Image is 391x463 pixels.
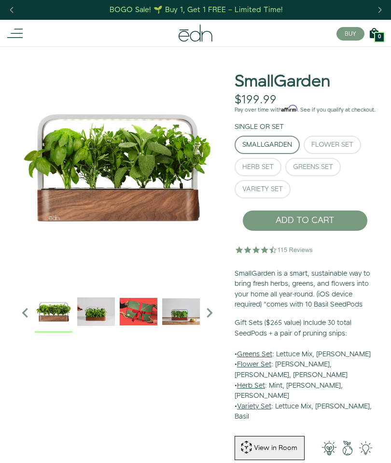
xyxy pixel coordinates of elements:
div: Herb Set [242,164,274,170]
button: Greens Set [285,158,341,176]
img: 001-light-bulb.png [320,441,338,455]
div: $199.99 [235,93,277,107]
button: Herb Set [235,158,281,176]
img: edn-smallgarden-tech.png [357,441,375,455]
u: Variety Set [237,402,271,411]
div: Flower Set [311,141,353,148]
div: 3 / 6 [120,293,157,333]
a: BOGO Sale! 🌱 Buy 1, Get 1 FREE – Limited Time! [109,2,284,17]
i: Previous slide [15,303,35,323]
i: Next slide [200,303,219,323]
img: 4.5 star rating [235,240,314,259]
button: BUY [336,27,364,41]
button: Flower Set [304,136,361,154]
img: Official-EDN-SMALLGARDEN-HERB-HERO-SLV-2000px_1024x.png [35,293,72,330]
div: SmallGarden [242,141,292,148]
iframe: Opens a widget where you can find more information [358,434,381,458]
img: edn-trim-basil.2021-09-07_14_55_24_1024x.gif [77,293,115,330]
div: BOGO Sale! 🌱 Buy 1, Get 1 FREE – Limited Time! [110,5,283,15]
button: Variety Set [235,180,291,198]
div: 2 / 6 [77,293,115,333]
u: Greens Set [237,350,272,359]
img: EMAILS_-_Holiday_21_PT1_28_9986b34a-7908-4121-b1c1-9595d1e43abe_1024x.png [120,293,157,330]
label: Single or Set [235,122,284,132]
u: Flower Set [237,360,271,369]
img: green-earth.png [338,441,357,455]
button: ADD TO CART [242,210,368,231]
div: 1 / 6 [15,46,219,288]
b: Gift Sets ($265 value) Include 30 total SeedPods + a pair of pruning snips: [235,318,351,338]
u: Herb Set [237,381,265,391]
p: Pay over time with . See if you qualify at checkout. [235,106,376,114]
div: Variety Set [242,186,283,193]
p: SmallGarden is a smart, sustainable way to bring fresh herbs, greens, and flowers into your home ... [235,269,376,310]
img: edn-smallgarden-mixed-herbs-table-product-2000px_1024x.jpg [162,293,200,330]
div: 4 / 6 [162,293,200,333]
span: 0 [378,34,381,40]
div: View in Room [253,443,298,453]
p: • : Lettuce Mix, [PERSON_NAME] • : [PERSON_NAME], [PERSON_NAME], [PERSON_NAME] • : Mint, [PERSON_... [235,318,376,422]
h1: SmallGarden [235,73,330,91]
span: Affirm [281,105,297,112]
button: SmallGarden [235,136,300,154]
button: View in Room [235,436,305,460]
div: 1 / 6 [35,293,72,333]
img: Official-EDN-SMALLGARDEN-HERB-HERO-SLV-2000px_4096x.png [15,46,219,288]
div: Greens Set [293,164,333,170]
